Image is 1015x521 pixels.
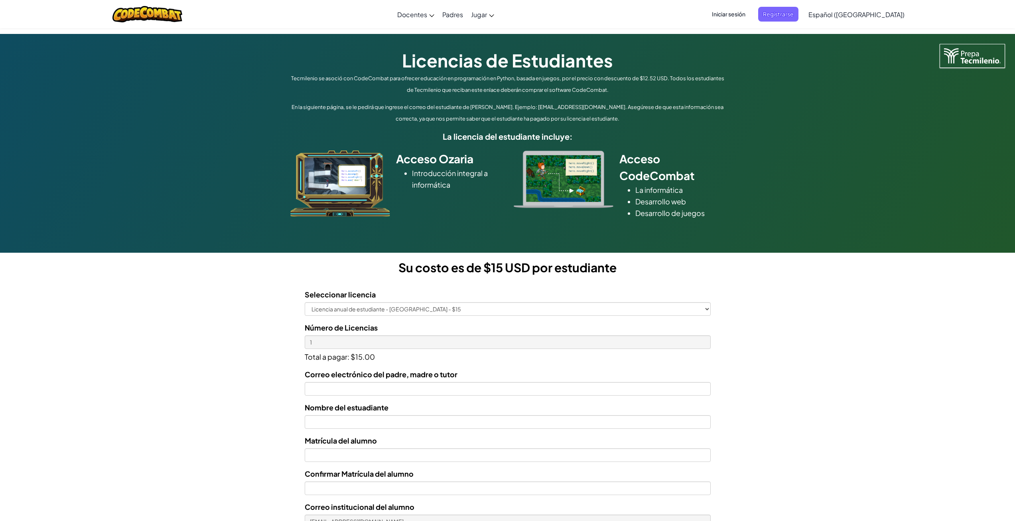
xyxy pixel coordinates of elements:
label: Seleccionar licencia [305,289,376,300]
span: Español ([GEOGRAPHIC_DATA]) [808,10,905,19]
li: Desarrollo de juegos [635,207,725,219]
li: La informática [635,184,725,196]
button: Registrarse [758,7,798,22]
li: Desarrollo web [635,196,725,207]
a: Español ([GEOGRAPHIC_DATA]) [804,4,909,25]
p: En la siguiente página, se le pedirá que ingrese el correo del estudiante de [PERSON_NAME]. Ejemp... [288,101,727,125]
a: Jugar [467,4,498,25]
img: Tecmilenio logo [940,44,1005,68]
a: Docentes [393,4,438,25]
label: Matrícula del alumno [305,435,377,446]
label: Confirmar Matrícula del alumno [305,468,414,479]
button: Iniciar sesión [707,7,750,22]
span: Jugar [471,10,487,19]
p: Total a pagar: $15.00 [305,349,711,363]
h2: Acceso CodeCombat [619,151,725,184]
label: Correo electrónico del padre, madre o tutor [305,368,457,380]
h2: Acceso Ozaria [396,151,502,167]
img: ozaria_acodus.png [290,151,390,217]
h5: La licencia del estudiante incluye: [288,130,727,143]
label: Correo institucional del alumno [305,501,414,513]
li: Introducción integral a informática [412,167,502,190]
h1: Licencias de Estudiantes [288,48,727,73]
label: Número de Licencias [305,322,378,333]
img: CodeCombat logo [112,6,182,22]
a: Padres [438,4,467,25]
p: Tecmilenio se asoció con CodeCombat para ofrecer educación en programación en Python, basada en j... [288,73,727,96]
label: Nombre del estuadiante [305,402,388,413]
span: Docentes [397,10,427,19]
img: type_real_code.png [514,151,613,208]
